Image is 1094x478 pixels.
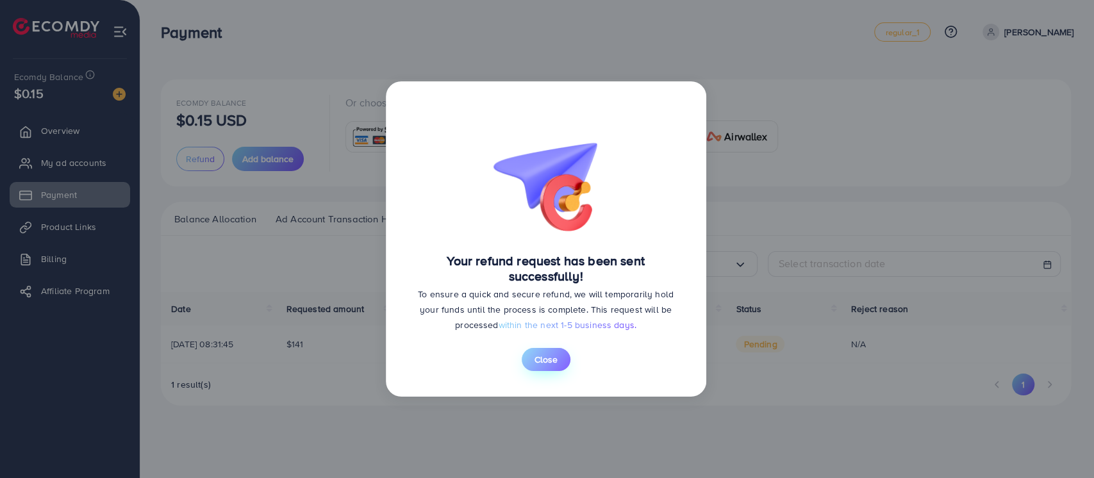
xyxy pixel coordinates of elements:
[499,318,636,331] span: within the next 1-5 business days.
[411,286,681,333] p: To ensure a quick and secure refund, we will temporarily hold your funds until the process is com...
[522,348,570,371] button: Close
[535,353,558,366] span: Close
[482,107,610,238] img: bg-request-refund-success.26ac5564.png
[1040,420,1084,468] iframe: Chat
[411,253,681,284] h4: Your refund request has been sent successfully!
